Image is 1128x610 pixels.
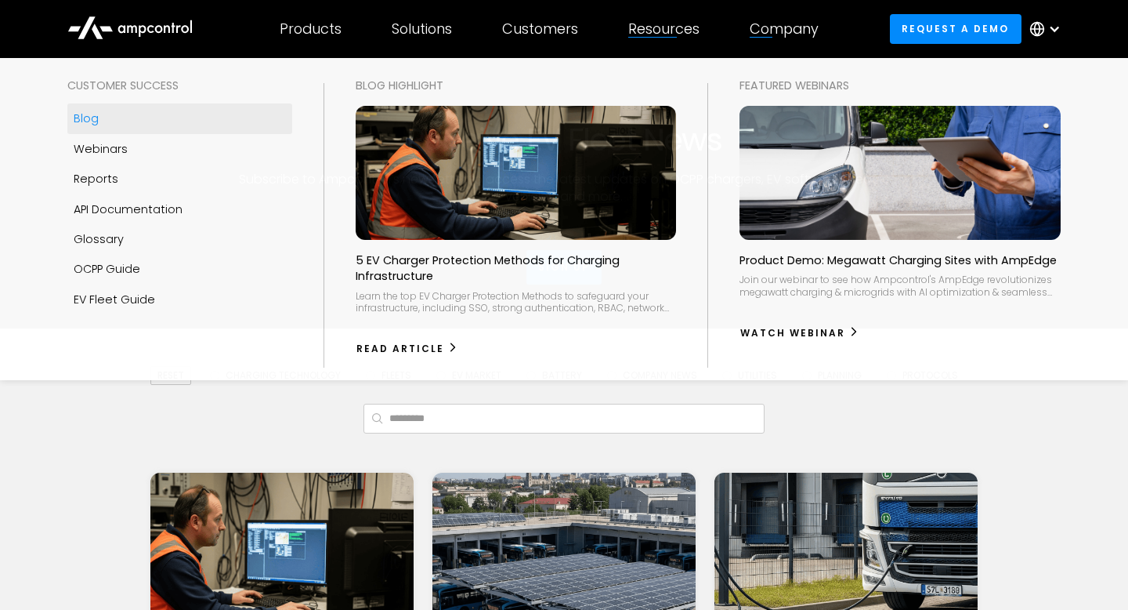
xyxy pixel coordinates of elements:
span: Charging Technology [226,369,341,382]
span: Company News [623,369,697,382]
a: Read Article [356,336,458,361]
span: Utilities [738,369,777,382]
div: Reports [74,170,118,187]
div: Customer success [67,77,292,94]
div: Blog [74,110,99,127]
p: 5 EV Charger Protection Methods for Charging Infrastructure [356,252,676,284]
div: API Documentation [74,201,183,218]
div: Join our webinar to see how Ampcontrol's AmpEdge revolutionizes megawatt charging & microgrids wi... [739,274,1060,298]
div: watch webinar [740,326,845,340]
a: API Documentation [67,194,292,224]
div: Blog Highlight [356,77,676,94]
p: Product Demo: Megawatt Charging Sites with AmpEdge [739,252,1057,268]
a: EV Fleet Guide [67,285,292,314]
div: OCPP Guide [74,260,140,278]
a: OCPP Guide [67,254,292,284]
div: Company [750,20,819,38]
span: Protocols [902,369,958,382]
div: Products [280,20,342,38]
div: EV Fleet Guide [74,291,155,308]
a: Webinars [67,134,292,164]
a: watch webinar [739,321,859,346]
div: Customers [502,20,578,38]
div: Glossary [74,231,124,248]
div: Solutions [392,20,452,38]
a: Request a demo [890,14,1021,43]
span: Fleets [381,369,411,382]
div: Resources [628,20,700,38]
a: Glossary [67,224,292,254]
span: Battery [542,369,582,382]
a: Blog [67,103,292,133]
div: Read Article [356,342,444,356]
div: Webinars [74,140,128,158]
span: Planning [818,369,862,382]
span: EV Market [452,369,501,382]
div: Featured webinars [739,77,1060,94]
a: Reports [67,164,292,194]
div: Learn the top EV Charger Protection Methods to safeguard your infrastructure, including SSO, stro... [356,290,676,314]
